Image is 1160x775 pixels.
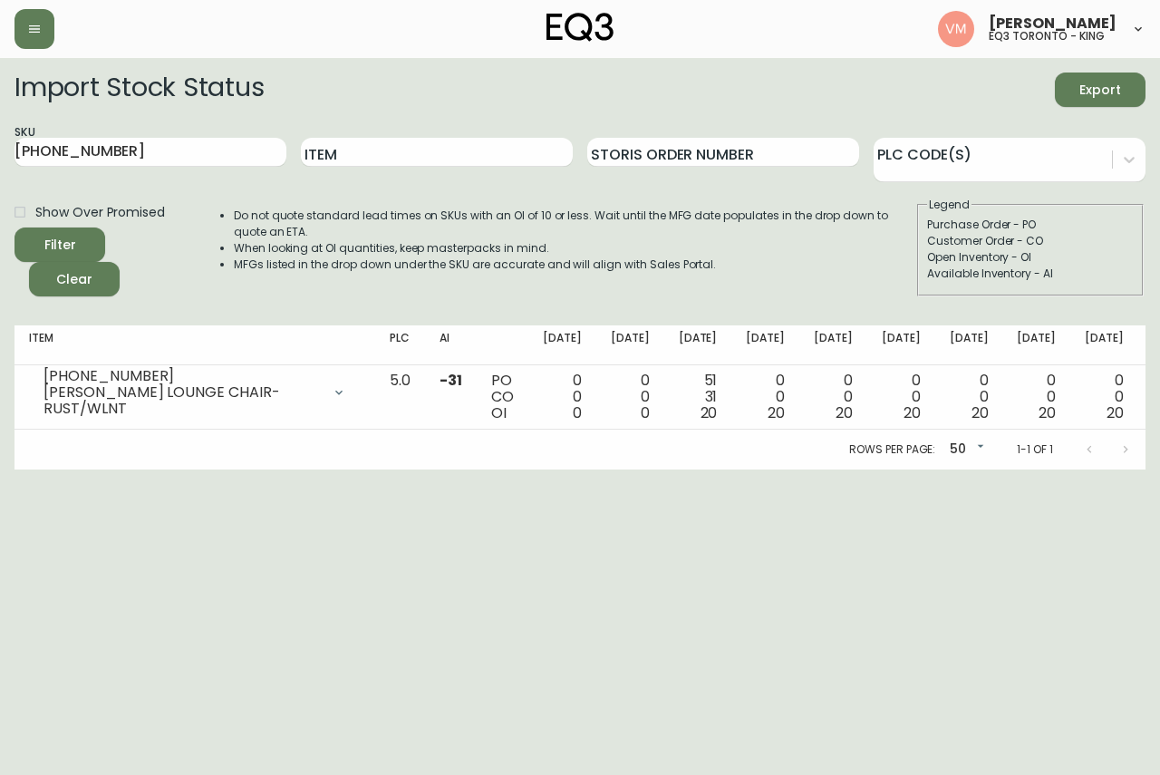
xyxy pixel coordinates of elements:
p: 1-1 of 1 [1017,441,1053,458]
div: 0 0 [1017,373,1056,421]
li: MFGs listed in the drop down under the SKU are accurate and will align with Sales Portal. [234,257,915,273]
img: logo [546,13,614,42]
div: Purchase Order - PO [927,217,1134,233]
div: 50 [942,435,988,465]
th: [DATE] [664,325,732,365]
th: [DATE] [731,325,799,365]
img: 0f63483a436850f3a2e29d5ab35f16df [938,11,974,47]
div: PO CO [491,373,514,421]
th: [DATE] [1070,325,1138,365]
span: 20 [904,402,921,423]
h2: Import Stock Status [14,73,264,107]
span: 0 [641,402,650,423]
div: [PHONE_NUMBER] [43,368,321,384]
div: Customer Order - CO [927,233,1134,249]
div: 0 0 [611,373,650,421]
th: AI [425,325,477,365]
div: 0 0 [543,373,582,421]
td: 5.0 [375,365,425,430]
div: 0 0 [950,373,989,421]
th: [DATE] [528,325,596,365]
span: 20 [1107,402,1124,423]
div: [PHONE_NUMBER][PERSON_NAME] LOUNGE CHAIR-RUST/WLNT [29,373,361,412]
button: Export [1055,73,1145,107]
span: 0 [573,402,582,423]
span: 20 [836,402,853,423]
div: Filter [44,234,76,257]
span: 20 [971,402,989,423]
span: Show Over Promised [35,203,165,222]
span: Clear [43,268,105,291]
span: [PERSON_NAME] [989,16,1116,31]
li: When looking at OI quantities, keep masterpacks in mind. [234,240,915,257]
span: 20 [768,402,785,423]
th: [DATE] [935,325,1003,365]
div: 0 0 [882,373,921,421]
h5: eq3 toronto - king [989,31,1105,42]
div: [PERSON_NAME] LOUNGE CHAIR-RUST/WLNT [43,384,321,417]
th: [DATE] [596,325,664,365]
div: 0 0 [1085,373,1124,421]
span: OI [491,402,507,423]
span: 20 [1039,402,1056,423]
p: Rows per page: [849,441,935,458]
div: Open Inventory - OI [927,249,1134,266]
div: 0 0 [814,373,853,421]
span: 20 [701,402,718,423]
span: Export [1069,79,1131,102]
div: 0 0 [746,373,785,421]
span: -31 [440,370,462,391]
th: [DATE] [867,325,935,365]
th: [DATE] [799,325,867,365]
div: 51 31 [679,373,718,421]
button: Filter [14,228,105,262]
button: Clear [29,262,120,296]
div: Available Inventory - AI [927,266,1134,282]
legend: Legend [927,197,971,213]
th: Item [14,325,375,365]
th: [DATE] [1002,325,1070,365]
li: Do not quote standard lead times on SKUs with an OI of 10 or less. Wait until the MFG date popula... [234,208,915,240]
th: PLC [375,325,425,365]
